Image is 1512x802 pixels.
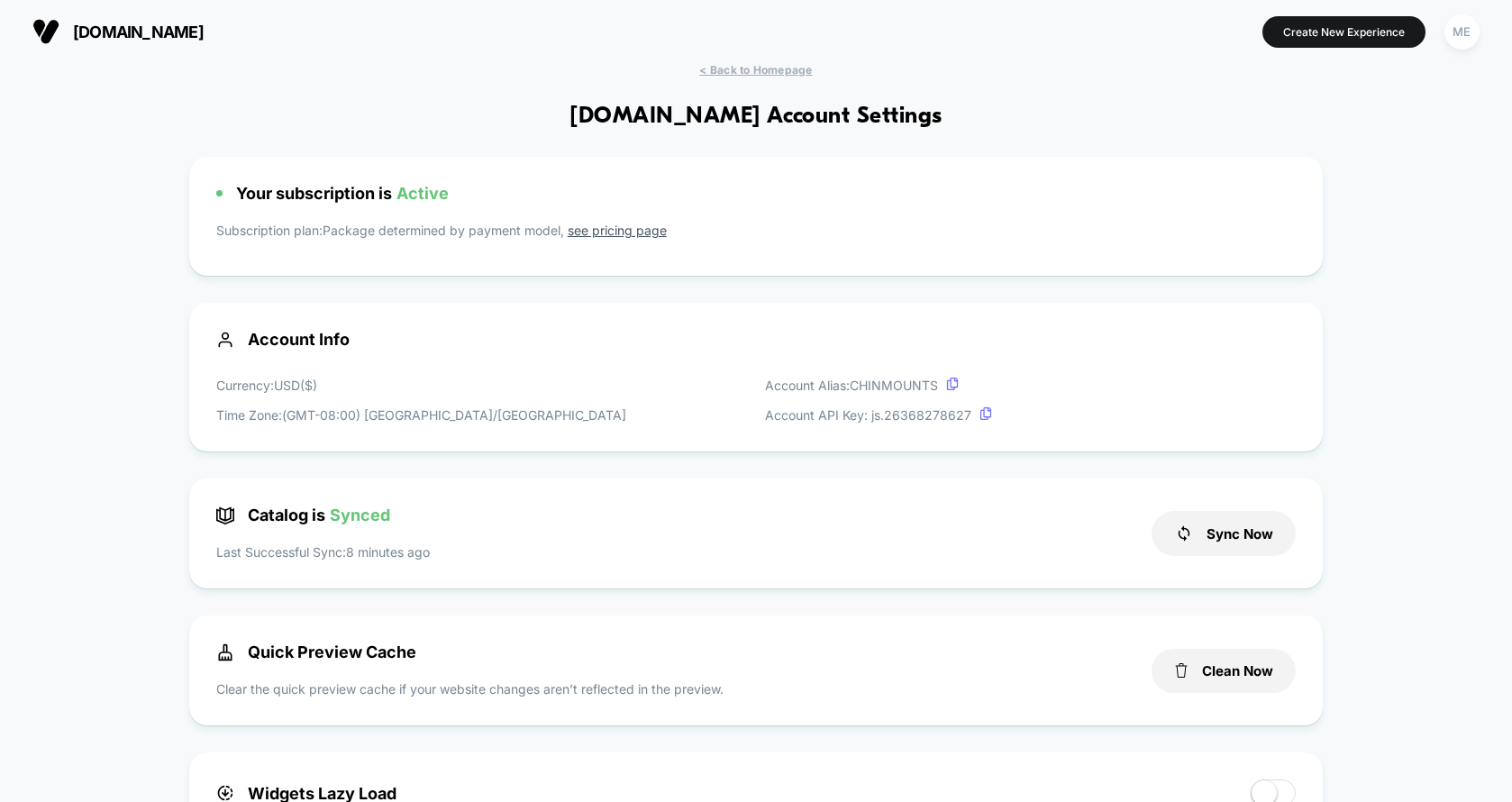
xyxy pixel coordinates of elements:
p: Time Zone: (GMT-08:00) [GEOGRAPHIC_DATA]/[GEOGRAPHIC_DATA] [216,406,626,424]
p: Clear the quick preview cache if your website changes aren’t reflected in the preview. [216,679,724,698]
h1: [DOMAIN_NAME] Account Settings [569,104,942,130]
a: see pricing page [568,223,667,238]
p: Last Successful Sync: 8 minutes ago [216,542,430,561]
img: Visually logo [32,18,59,45]
button: Clean Now [1152,649,1296,693]
button: Create New Experience [1262,16,1425,48]
p: Subscription plan: Package determined by payment model, [216,221,1297,249]
span: Account Info [216,330,1297,349]
span: Active [396,184,449,203]
p: Account Alias: CHINMOUNTS [765,376,992,395]
button: ME [1439,14,1485,50]
button: [DOMAIN_NAME] [27,17,209,46]
span: Your subscription is [236,184,449,203]
div: ME [1444,14,1480,50]
span: Catalog is [216,506,390,524]
p: Account API Key: js. 26368278627 [765,406,992,424]
span: Quick Preview Cache [216,643,416,661]
span: Synced [330,506,390,524]
span: < Back to Homepage [699,63,812,77]
span: [DOMAIN_NAME] [73,23,204,41]
button: Sync Now [1152,511,1296,556]
p: Currency: USD ( $ ) [216,376,626,395]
